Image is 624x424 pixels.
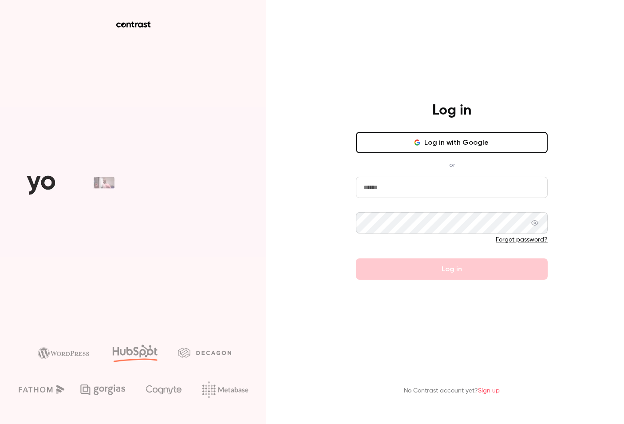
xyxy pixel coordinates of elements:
[445,160,459,170] span: or
[478,388,500,394] a: Sign up
[404,386,500,396] p: No Contrast account yet?
[178,348,231,357] img: decagon
[356,132,548,153] button: Log in with Google
[496,237,548,243] a: Forgot password?
[432,102,471,119] h4: Log in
